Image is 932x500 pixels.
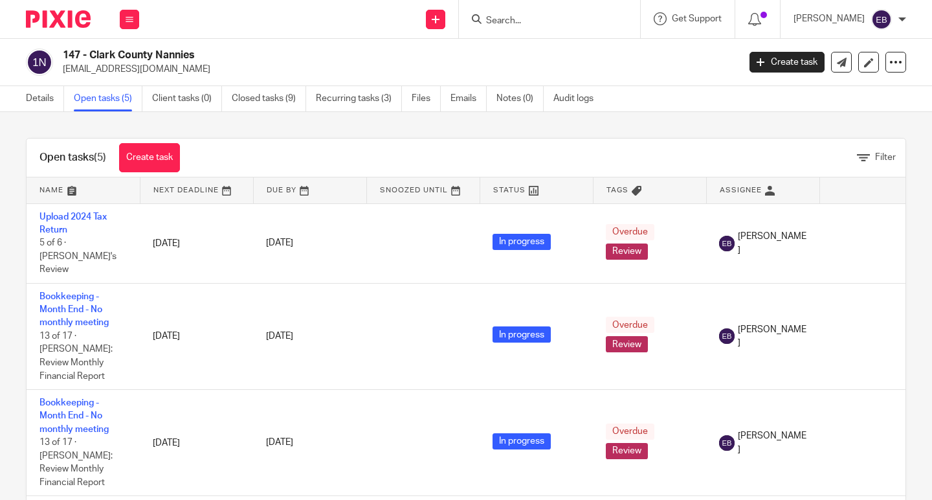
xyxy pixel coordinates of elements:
img: svg%3E [871,9,892,30]
a: Recurring tasks (3) [316,86,402,111]
span: Overdue [606,224,654,240]
img: Pixie [26,10,91,28]
a: Audit logs [553,86,603,111]
span: [DATE] [266,332,293,341]
span: 13 of 17 · [PERSON_NAME]: Review Monthly Financial Report [39,438,113,487]
span: In progress [493,326,551,343]
span: Get Support [672,14,722,23]
a: Details [26,86,64,111]
span: Review [606,443,648,459]
h2: 147 - Clark County Nannies [63,49,597,62]
a: Create task [749,52,825,73]
span: 5 of 6 · [PERSON_NAME]'s Review [39,238,116,274]
a: Notes (0) [496,86,544,111]
span: Overdue [606,317,654,333]
img: svg%3E [26,49,53,76]
a: Upload 2024 Tax Return [39,212,107,234]
img: svg%3E [719,328,735,344]
span: Filter [875,153,896,162]
span: Overdue [606,424,654,440]
span: (5) [94,152,106,163]
span: Snoozed Until [380,187,448,194]
span: In progress [493,433,551,449]
a: Client tasks (0) [152,86,222,111]
span: [DATE] [266,239,293,248]
span: Review [606,336,648,352]
span: Review [606,244,648,260]
span: [DATE] [266,438,293,448]
a: Files [412,86,441,111]
a: Create task [119,143,180,172]
td: [DATE] [140,283,253,389]
td: [DATE] [140,203,253,283]
p: [EMAIL_ADDRESS][DOMAIN_NAME] [63,63,730,76]
img: svg%3E [719,236,735,251]
img: svg%3E [719,435,735,451]
a: Closed tasks (9) [232,86,306,111]
h1: Open tasks [39,151,106,165]
span: 13 of 17 · [PERSON_NAME]: Review Monthly Financial Report [39,332,113,381]
a: Bookkeeping - Month End - No monthly meeting [39,292,109,328]
span: Tags [606,187,628,194]
a: Emails [450,86,487,111]
span: [PERSON_NAME] [738,429,806,456]
a: Bookkeeping - Month End - No monthly meeting [39,398,109,434]
span: [PERSON_NAME] [738,323,806,350]
td: [DATE] [140,390,253,496]
a: Open tasks (5) [74,86,142,111]
span: [PERSON_NAME] [738,230,806,256]
span: Status [493,187,526,194]
input: Search [485,16,601,27]
p: [PERSON_NAME] [793,12,865,25]
span: In progress [493,234,551,250]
